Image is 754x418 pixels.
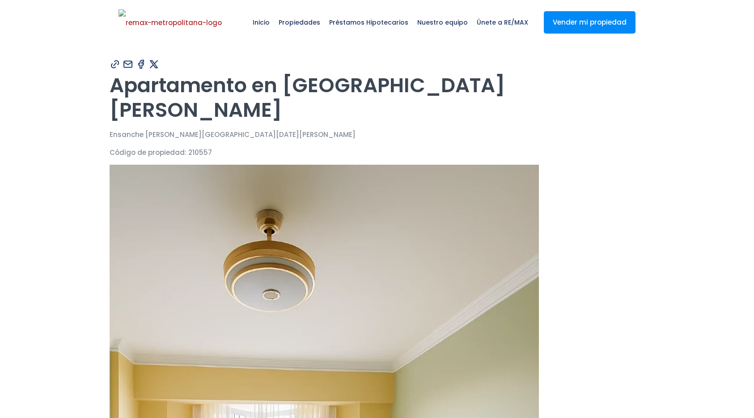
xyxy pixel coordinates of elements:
[248,9,274,36] span: Inicio
[325,9,413,36] span: Préstamos Hipotecarios
[110,148,186,157] span: Código de propiedad:
[188,148,212,157] span: 210557
[472,9,533,36] span: Únete a RE/MAX
[110,73,644,122] h1: Apartamento en [GEOGRAPHIC_DATA][PERSON_NAME]
[544,11,635,34] a: Vender mi propiedad
[110,129,644,140] p: Ensanche [PERSON_NAME][GEOGRAPHIC_DATA][DATE][PERSON_NAME]
[413,9,472,36] span: Nuestro equipo
[274,9,325,36] span: Propiedades
[123,59,134,70] img: Compartir
[110,59,121,70] img: Compartir
[136,59,147,70] img: Compartir
[119,9,222,36] img: remax-metropolitana-logo
[148,59,160,70] img: Compartir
